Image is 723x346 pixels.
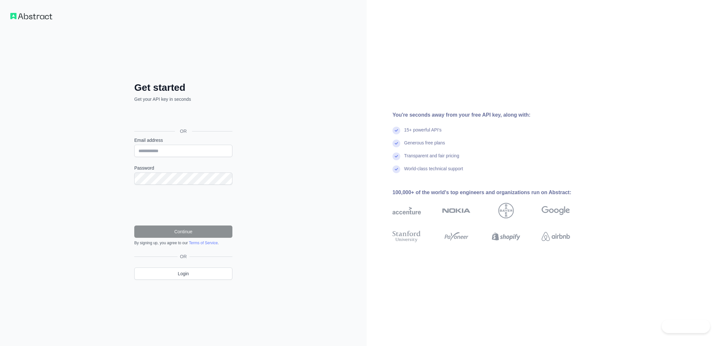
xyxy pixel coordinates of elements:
[442,229,471,244] img: payoneer
[134,240,232,246] div: By signing up, you agree to our .
[134,267,232,280] a: Login
[134,193,232,218] iframe: reCAPTCHA
[189,241,218,245] a: Terms of Service
[542,203,570,218] img: google
[392,203,421,218] img: accenture
[542,229,570,244] img: airbnb
[392,127,400,134] img: check mark
[10,13,52,19] img: Workflow
[134,82,232,93] h2: Get started
[134,96,232,102] p: Get your API key in seconds
[178,253,189,260] span: OR
[442,203,471,218] img: nokia
[134,165,232,171] label: Password
[134,110,231,124] div: Über Google anmelden. Wird in neuem Tab geöffnet.
[498,203,514,218] img: bayer
[392,189,591,196] div: 100,000+ of the world's top engineers and organizations run on Abstract:
[175,128,192,134] span: OR
[404,165,463,178] div: World-class technical support
[392,229,421,244] img: stanford university
[392,152,400,160] img: check mark
[392,165,400,173] img: check mark
[404,140,445,152] div: Generous free plans
[492,229,520,244] img: shopify
[134,225,232,238] button: Continue
[134,137,232,143] label: Email address
[404,152,459,165] div: Transparent and fair pricing
[131,110,234,124] iframe: Schaltfläche „Über Google anmelden“
[392,140,400,147] img: check mark
[404,127,442,140] div: 15+ powerful API's
[662,320,710,333] iframe: Toggle Customer Support
[392,111,591,119] div: You're seconds away from your free API key, along with:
